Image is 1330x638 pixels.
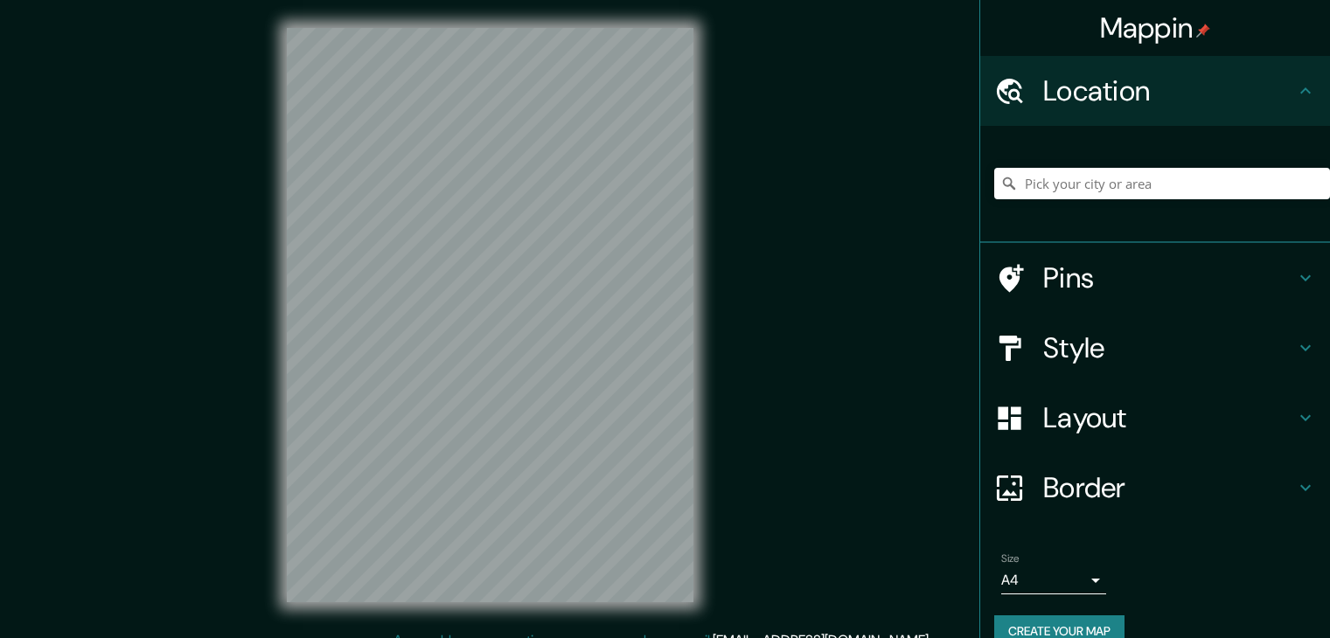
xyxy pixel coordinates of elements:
label: Size [1001,551,1020,566]
div: A4 [1001,566,1106,594]
div: Layout [980,383,1330,453]
h4: Style [1043,330,1295,365]
h4: Border [1043,470,1295,505]
div: Style [980,313,1330,383]
img: pin-icon.png [1196,24,1210,38]
div: Border [980,453,1330,523]
input: Pick your city or area [994,168,1330,199]
h4: Pins [1043,260,1295,295]
h4: Layout [1043,400,1295,435]
div: Pins [980,243,1330,313]
canvas: Map [287,28,693,602]
h4: Location [1043,73,1295,108]
div: Location [980,56,1330,126]
h4: Mappin [1100,10,1211,45]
